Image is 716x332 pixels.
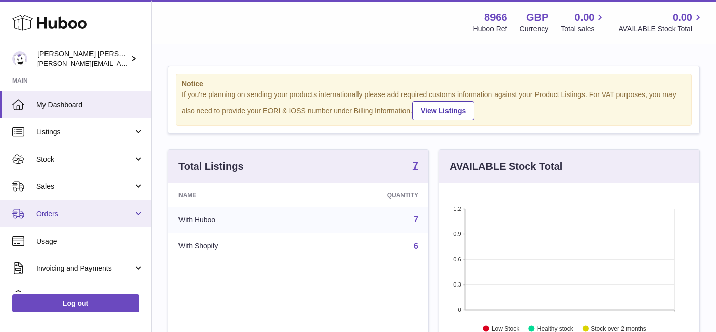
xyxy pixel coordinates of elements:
[453,256,461,262] text: 0.6
[178,160,244,173] h3: Total Listings
[575,11,595,24] span: 0.00
[182,90,686,120] div: If you're planning on sending your products internationally please add required customs informati...
[36,291,144,301] span: Cases
[591,325,646,332] text: Stock over 2 months
[36,264,133,273] span: Invoicing and Payments
[413,160,418,170] strong: 7
[484,11,507,24] strong: 8966
[414,215,418,224] a: 7
[12,51,27,66] img: walt@minoxbeard.com
[491,325,520,332] text: Low Stock
[561,11,606,34] a: 0.00 Total sales
[168,233,308,259] td: With Shopify
[618,11,704,34] a: 0.00 AVAILABLE Stock Total
[12,294,139,312] a: Log out
[413,160,418,172] a: 7
[36,100,144,110] span: My Dashboard
[520,24,549,34] div: Currency
[450,160,562,173] h3: AVAILABLE Stock Total
[36,182,133,192] span: Sales
[453,281,461,288] text: 0.3
[36,127,133,137] span: Listings
[473,24,507,34] div: Huboo Ref
[36,236,144,246] span: Usage
[37,59,203,67] span: [PERSON_NAME][EMAIL_ADDRESS][DOMAIN_NAME]
[308,183,428,207] th: Quantity
[168,207,308,233] td: With Huboo
[36,209,133,219] span: Orders
[412,101,474,120] a: View Listings
[458,307,461,313] text: 0
[414,242,418,250] a: 6
[561,24,606,34] span: Total sales
[168,183,308,207] th: Name
[537,325,574,332] text: Healthy stock
[526,11,548,24] strong: GBP
[182,79,686,89] strong: Notice
[37,49,128,68] div: [PERSON_NAME] [PERSON_NAME]
[453,231,461,237] text: 0.9
[618,24,704,34] span: AVAILABLE Stock Total
[453,206,461,212] text: 1.2
[673,11,692,24] span: 0.00
[36,155,133,164] span: Stock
